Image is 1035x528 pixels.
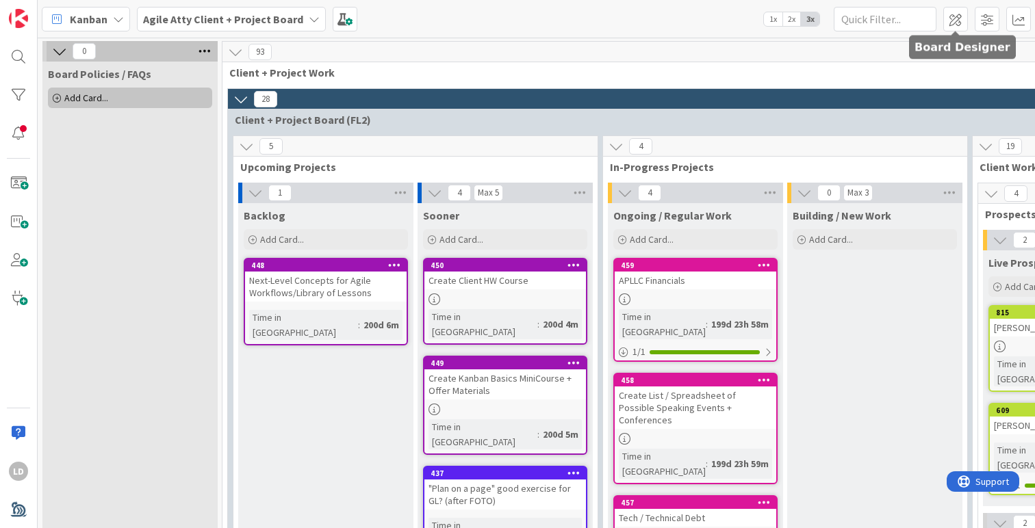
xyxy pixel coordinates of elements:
div: 459APLLC Financials [615,259,776,289]
div: 459 [621,261,776,270]
span: Add Card... [260,233,304,246]
div: Time in [GEOGRAPHIC_DATA] [429,309,537,339]
div: 449 [431,358,586,368]
div: 1/1 [615,343,776,360]
span: 0 [73,43,96,60]
span: Kanban [70,11,107,27]
span: 1 [268,185,292,201]
a: 450Create Client HW CourseTime in [GEOGRAPHIC_DATA]:200d 4m [423,258,587,345]
div: 437 [424,467,586,479]
div: LD [9,462,28,481]
div: 448 [251,261,407,270]
img: Visit kanbanzone.com [9,9,28,28]
div: 200d 6m [360,317,402,332]
span: 1 / 1 [632,345,646,359]
span: Sooner [423,209,459,222]
div: APLLC Financials [615,272,776,289]
span: : [537,427,539,442]
div: Create Kanban Basics MiniCourse + Offer Materials [424,369,586,399]
h5: Board Designer [915,41,1010,54]
div: Time in [GEOGRAPHIC_DATA] [249,310,358,340]
span: Support [29,2,62,18]
div: Time in [GEOGRAPHIC_DATA] [619,449,706,479]
div: Tech / Technical Debt [615,509,776,527]
div: Max 3 [847,189,869,196]
span: 4 [448,185,471,201]
span: Backlog [244,209,285,222]
div: Max 5 [478,189,499,196]
div: 457Tech / Technical Debt [615,497,776,527]
a: 449Create Kanban Basics MiniCourse + Offer MaterialsTime in [GEOGRAPHIC_DATA]:200d 5m [423,356,587,455]
span: 4 [1004,185,1027,202]
div: 449Create Kanban Basics MiniCourse + Offer Materials [424,357,586,399]
span: Ongoing / Regular Work [613,209,732,222]
a: 448Next-Level Concepts for Agile Workflows/Library of LessonsTime in [GEOGRAPHIC_DATA]:200d 6m [244,258,408,345]
span: Building / New Work [793,209,891,222]
span: Add Card... [439,233,483,246]
div: 200d 4m [539,317,582,332]
span: Board Policies / FAQs [48,67,151,81]
div: 450Create Client HW Course [424,259,586,289]
div: 450 [424,259,586,272]
span: Add Card... [64,92,108,104]
div: 437 [431,468,586,478]
span: In-Progress Projects [610,160,950,174]
span: Upcoming Projects [240,160,580,174]
span: : [706,317,708,332]
span: 2x [782,12,801,26]
div: 457 [621,498,776,507]
div: 458 [615,374,776,386]
div: 457 [615,497,776,509]
span: : [358,317,360,332]
span: 4 [629,138,652,155]
input: Quick Filter... [834,7,936,31]
span: 3x [801,12,819,26]
a: 458Create List / Spreadsheet of Possible Speaking Events + ConferencesTime in [GEOGRAPHIC_DATA]:1... [613,373,778,484]
div: Create List / Spreadsheet of Possible Speaking Events + Conferences [615,386,776,429]
span: 93 [248,44,272,60]
div: Next-Level Concepts for Agile Workflows/Library of Lessons [245,272,407,302]
div: 200d 5m [539,427,582,442]
div: 199d 23h 58m [708,317,772,332]
div: 449 [424,357,586,369]
div: Time in [GEOGRAPHIC_DATA] [429,419,537,449]
span: 19 [999,138,1022,155]
div: 458 [621,375,776,385]
div: 199d 23h 59m [708,456,772,471]
span: : [537,317,539,332]
div: Create Client HW Course [424,272,586,289]
span: : [706,456,708,471]
div: 448 [245,259,407,272]
div: 458Create List / Spreadsheet of Possible Speaking Events + Conferences [615,374,776,429]
span: Add Card... [809,233,853,246]
div: 448Next-Level Concepts for Agile Workflows/Library of Lessons [245,259,407,302]
span: 28 [254,91,277,107]
span: 5 [259,138,283,155]
span: 4 [638,185,661,201]
div: "Plan on a page" good exercise for GL? (after FOTO) [424,479,586,510]
span: Add Card... [630,233,674,246]
div: 437"Plan on a page" good exercise for GL? (after FOTO) [424,467,586,510]
span: 0 [817,185,841,201]
div: 450 [431,261,586,270]
div: Time in [GEOGRAPHIC_DATA] [619,309,706,339]
b: Agile Atty Client + Project Board [143,12,303,26]
img: avatar [9,500,28,519]
span: 1x [764,12,782,26]
div: 459 [615,259,776,272]
a: 459APLLC FinancialsTime in [GEOGRAPHIC_DATA]:199d 23h 58m1/1 [613,258,778,362]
